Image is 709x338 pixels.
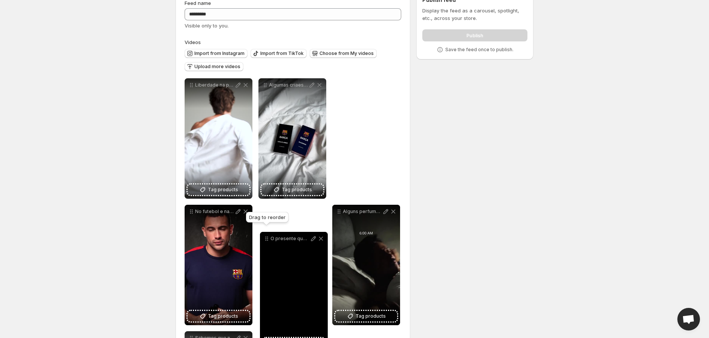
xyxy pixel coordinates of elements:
[310,49,377,58] button: Choose from My videos
[185,205,252,325] div: No futebol e na vida intensidade tudo Visca el Bara para quem entra em campo com atitude e deixa ...
[356,312,386,320] span: Tag products
[269,82,308,88] p: Algumas criaes vo alm da fragrncia so smbolos de histria paixo e presena Bluagrana e Visca el Bar...
[258,78,326,199] div: Algumas criaes vo alm da fragrncia so smbolos de histria paixo e presena Bluagrana e Visca el Bar...
[677,308,700,330] a: Open chat
[335,311,397,321] button: Tag products
[194,50,244,56] span: Import from Instagram
[343,209,382,215] p: Alguns perfumes vo alm do aroma eles contam histrias O Visca el Bara da touticosmetics em collab ...
[208,186,238,193] span: Tag products
[319,50,374,56] span: Choose from My videos
[251,49,307,58] button: Import from TikTok
[260,50,304,56] span: Import from TikTok
[188,311,249,321] button: Tag products
[195,82,234,88] p: Liberdade na pele Presena no olhar Blaugrana uma fragrncia criada para o homem que carrega a prof...
[188,184,249,195] button: Tag products
[185,49,248,58] button: Import from Instagram
[282,186,312,193] span: Tag products
[261,184,323,195] button: Tag products
[185,78,252,199] div: Liberdade na pele Presena no olhar Blaugrana uma fragrncia criada para o homem que carrega a prof...
[208,312,238,320] span: Tag products
[185,39,201,45] span: Videos
[445,47,513,53] p: Save the feed once to publish.
[185,23,229,29] span: Visible only to you.
[270,236,310,242] p: O presente que acerta em cheio personalidade histria e emoo no mesmo frasco Agora o FC Barcelona ...
[422,7,527,22] p: Display the feed as a carousel, spotlight, etc., across your store.
[194,64,240,70] span: Upload more videos
[332,205,400,325] div: Alguns perfumes vo alm do aroma eles contam histrias O Visca el Bara da touticosmetics em collab ...
[185,62,243,71] button: Upload more videos
[195,209,234,215] p: No futebol e na vida intensidade tudo Visca el Bara para quem entra em campo com atitude e deixa ...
